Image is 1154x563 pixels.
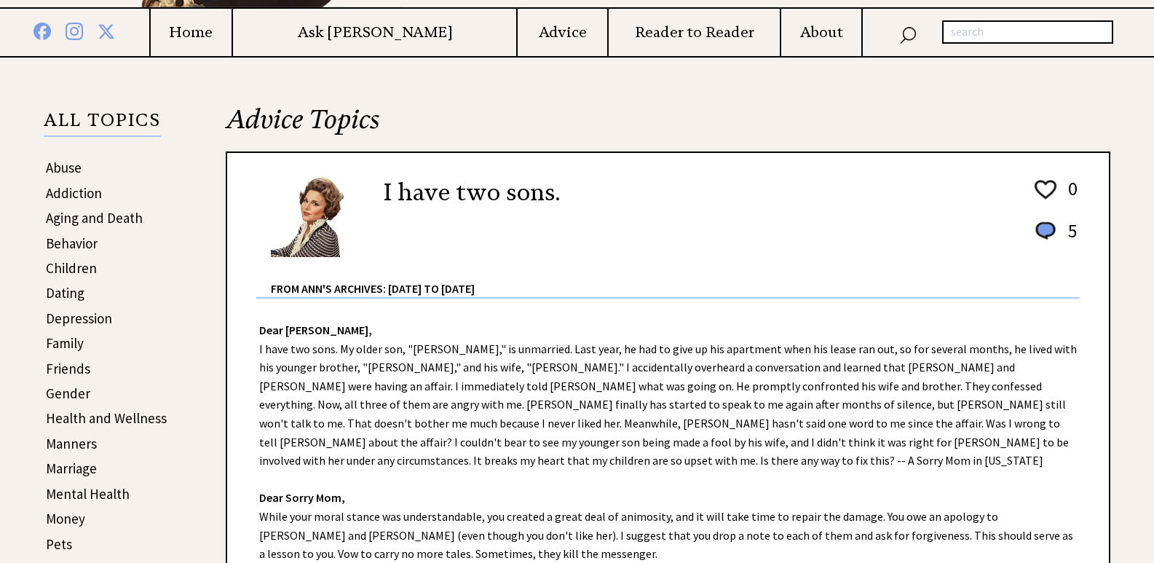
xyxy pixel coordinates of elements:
img: instagram%20blue.png [66,20,83,40]
a: Abuse [46,159,82,176]
a: Aging and Death [46,209,143,227]
a: Children [46,259,97,277]
strong: Dear [PERSON_NAME], [259,323,372,337]
a: Depression [46,310,112,327]
p: ALL TOPICS [44,112,161,137]
img: Ann6%20v2%20small.png [271,175,362,257]
img: facebook%20blue.png [33,20,51,40]
td: 0 [1061,176,1078,217]
img: message_round%201.png [1032,219,1059,243]
a: Family [46,334,84,352]
a: Health and Wellness [46,409,167,427]
td: 5 [1061,218,1078,257]
a: About [781,23,861,42]
a: Reader to Reader [609,23,780,42]
img: x%20blue.png [98,20,115,40]
div: From Ann's Archives: [DATE] to [DATE] [271,259,1080,297]
a: Money [46,510,85,527]
a: Behavior [46,235,98,252]
a: Manners [46,435,97,452]
a: Addiction [46,184,102,202]
img: heart_outline%201.png [1032,177,1059,202]
a: Marriage [46,460,97,477]
strong: Dear Sorry Mom, [259,490,345,505]
a: Ask [PERSON_NAME] [233,23,516,42]
a: Gender [46,385,90,402]
a: Dating [46,284,84,302]
a: Home [151,23,232,42]
h2: Advice Topics [226,102,1110,151]
h2: I have two sons. [384,175,560,210]
a: Advice [518,23,606,42]
a: Friends [46,360,90,377]
a: Mental Health [46,485,130,503]
img: search_nav.png [899,23,917,44]
a: Pets [46,535,72,553]
input: search [942,20,1113,44]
